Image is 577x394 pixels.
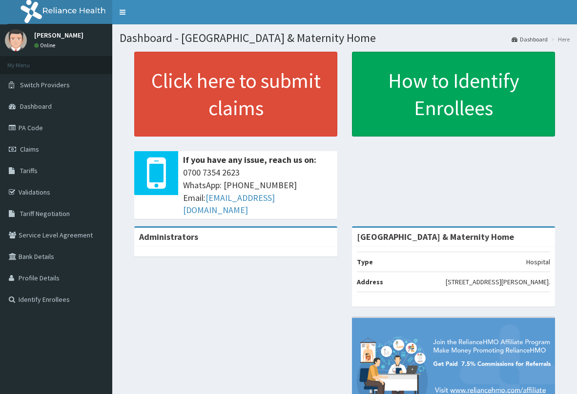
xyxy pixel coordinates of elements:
img: User Image [5,29,27,51]
span: Switch Providers [20,80,70,89]
b: Address [357,277,383,286]
li: Here [549,35,570,43]
span: Tariff Negotiation [20,209,70,218]
a: Online [34,42,58,49]
p: [STREET_ADDRESS][PERSON_NAME]. [446,277,550,287]
span: Dashboard [20,102,52,111]
a: Click here to submit claims [134,52,337,137]
span: Claims [20,145,39,154]
span: Tariffs [20,166,38,175]
a: [EMAIL_ADDRESS][DOMAIN_NAME] [183,192,275,216]
p: [PERSON_NAME] [34,32,83,39]
b: Type [357,257,373,266]
p: Hospital [526,257,550,267]
a: How to Identify Enrollees [352,52,555,137]
a: Dashboard [512,35,548,43]
b: If you have any issue, reach us on: [183,154,316,165]
h1: Dashboard - [GEOGRAPHIC_DATA] & Maternity Home [120,32,570,44]
strong: [GEOGRAPHIC_DATA] & Maternity Home [357,231,514,242]
span: 0700 7354 2623 WhatsApp: [PHONE_NUMBER] Email: [183,166,332,217]
b: Administrators [139,231,198,242]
